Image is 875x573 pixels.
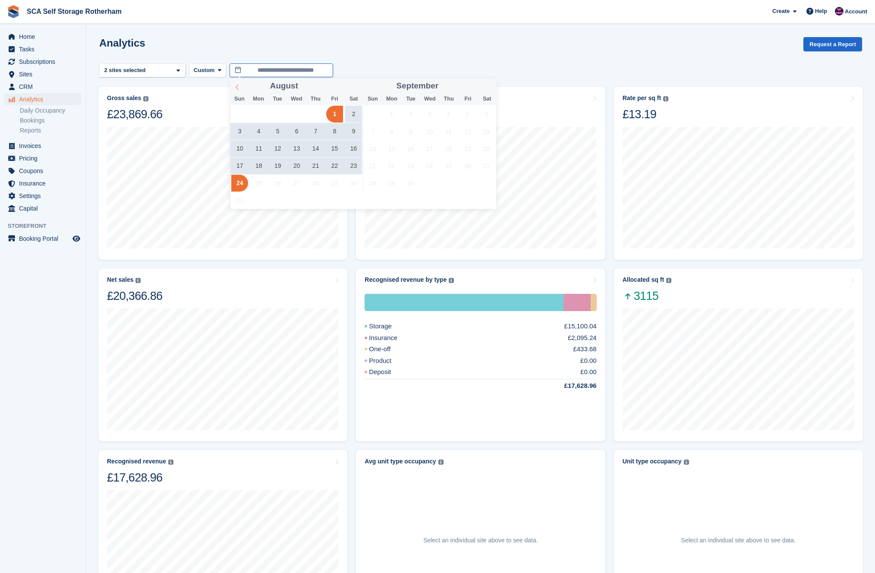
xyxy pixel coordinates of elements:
[438,82,466,91] input: Year
[288,123,305,140] span: August 6, 2025
[623,289,671,303] span: 3115
[269,123,286,140] span: August 5, 2025
[438,460,444,465] img: icon-info-grey-7440780725fd019a000dd9b08b2336e03edf1995a4989e88bcd33f0948082b44.svg
[681,536,796,545] p: Select an individual site above to see data.
[439,96,458,102] span: Thu
[268,96,287,102] span: Tue
[19,202,71,214] span: Capital
[307,175,324,192] span: August 28, 2025
[326,106,343,123] span: August 1, 2025
[458,96,477,102] span: Fri
[194,66,214,75] span: Custom
[231,123,248,140] span: August 3, 2025
[815,7,827,16] span: Help
[107,107,162,122] div: £23,869.66
[107,94,141,102] div: Gross sales
[365,367,412,377] div: Deposit
[99,37,145,49] h2: Analytics
[345,175,362,192] span: August 30, 2025
[20,116,82,125] a: Bookings
[402,140,419,157] span: September 16, 2025
[307,140,324,157] span: August 14, 2025
[459,157,476,174] span: September 26, 2025
[402,123,419,140] span: September 9, 2025
[345,123,362,140] span: August 9, 2025
[383,157,400,174] span: September 22, 2025
[307,157,324,174] span: August 21, 2025
[326,157,343,174] span: August 22, 2025
[307,123,324,140] span: August 7, 2025
[835,7,844,16] img: Dale Chapman
[803,37,862,51] button: Request a Report
[440,157,457,174] span: September 25, 2025
[250,123,267,140] span: August 4, 2025
[478,96,497,102] span: Sat
[365,276,447,283] div: Recognised revenue by type
[580,367,597,377] div: £0.00
[231,157,248,174] span: August 17, 2025
[365,333,418,343] div: Insurance
[544,381,597,391] div: £17,628.96
[564,321,597,331] div: £15,100.04
[107,458,166,465] div: Recognised revenue
[402,175,419,192] span: September 30, 2025
[573,344,596,354] div: £433.68
[269,157,286,174] span: August 19, 2025
[365,294,563,311] div: Storage
[19,190,71,202] span: Settings
[440,106,457,123] span: September 4, 2025
[459,106,476,123] span: September 5, 2025
[230,96,249,102] span: Sun
[288,157,305,174] span: August 20, 2025
[363,96,382,102] span: Sun
[478,157,495,174] span: September 27, 2025
[19,140,71,152] span: Invoices
[580,356,597,366] div: £0.00
[250,157,267,174] span: August 18, 2025
[563,294,591,311] div: Insurance
[4,81,82,93] a: menu
[383,106,400,123] span: September 1, 2025
[19,93,71,105] span: Analytics
[4,177,82,189] a: menu
[4,202,82,214] a: menu
[288,175,305,192] span: August 27, 2025
[20,126,82,135] a: Reports
[684,460,689,465] img: icon-info-grey-7440780725fd019a000dd9b08b2336e03edf1995a4989e88bcd33f0948082b44.svg
[4,43,82,55] a: menu
[250,140,267,157] span: August 11, 2025
[249,96,268,102] span: Mon
[4,165,82,177] a: menu
[19,165,71,177] span: Coupons
[107,276,133,283] div: Net sales
[107,289,162,303] div: £20,366.86
[306,96,325,102] span: Thu
[383,123,400,140] span: September 8, 2025
[345,157,362,174] span: August 23, 2025
[23,4,125,19] a: SCA Self Storage Rotherham
[364,157,381,174] span: September 21, 2025
[326,123,343,140] span: August 8, 2025
[269,175,286,192] span: August 26, 2025
[421,157,438,174] span: September 24, 2025
[269,140,286,157] span: August 12, 2025
[4,31,82,43] a: menu
[402,106,419,123] span: September 2, 2025
[189,63,226,78] button: Custom
[421,123,438,140] span: September 10, 2025
[20,107,82,115] a: Daily Occupancy
[4,68,82,80] a: menu
[623,276,664,283] div: Allocated sq ft
[623,94,661,102] div: Rate per sq ft
[19,152,71,164] span: Pricing
[19,68,71,80] span: Sites
[19,177,71,189] span: Insurance
[421,106,438,123] span: September 3, 2025
[344,96,363,102] span: Sat
[478,106,495,123] span: September 6, 2025
[4,140,82,152] a: menu
[845,7,867,16] span: Account
[365,344,411,354] div: One-off
[231,140,248,157] span: August 10, 2025
[772,7,790,16] span: Create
